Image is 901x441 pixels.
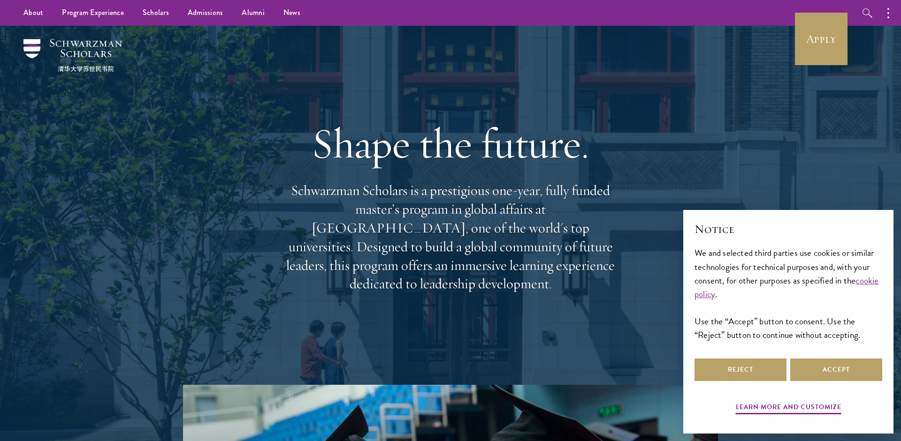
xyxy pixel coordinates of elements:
[695,246,882,341] div: We and selected third parties use cookies or similar technologies for technical purposes and, wit...
[795,13,848,65] a: Apply
[790,359,882,381] button: Accept
[23,39,122,72] img: Schwarzman Scholars
[282,181,619,293] p: Schwarzman Scholars is a prestigious one-year, fully funded master’s program in global affairs at...
[695,221,882,237] h2: Notice
[282,117,619,170] h1: Shape the future.
[736,401,841,416] button: Learn more and customize
[695,274,879,301] a: cookie policy
[695,359,786,381] button: Reject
